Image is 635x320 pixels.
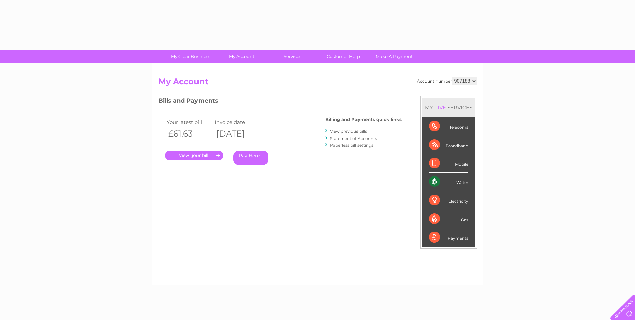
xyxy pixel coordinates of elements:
[429,228,468,247] div: Payments
[330,136,377,141] a: Statement of Accounts
[429,191,468,210] div: Electricity
[433,104,447,111] div: LIVE
[213,118,261,127] td: Invoice date
[165,151,223,160] a: .
[165,118,213,127] td: Your latest bill
[233,151,268,165] a: Pay Here
[429,173,468,191] div: Water
[422,98,475,117] div: MY SERVICES
[316,50,371,63] a: Customer Help
[214,50,269,63] a: My Account
[265,50,320,63] a: Services
[325,117,402,122] h4: Billing and Payments quick links
[213,127,261,141] th: [DATE]
[367,50,422,63] a: Make A Payment
[165,127,213,141] th: £61.63
[417,77,477,85] div: Account number
[429,117,468,136] div: Telecoms
[163,50,218,63] a: My Clear Business
[158,77,477,90] h2: My Account
[330,129,367,134] a: View previous bills
[429,210,468,228] div: Gas
[429,136,468,154] div: Broadband
[330,143,373,148] a: Paperless bill settings
[158,96,402,108] h3: Bills and Payments
[429,154,468,173] div: Mobile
